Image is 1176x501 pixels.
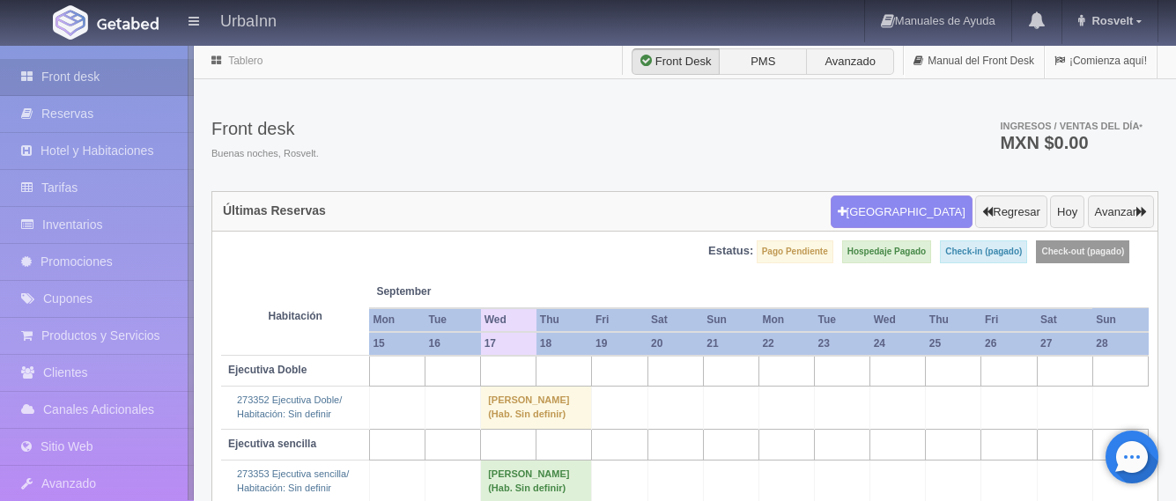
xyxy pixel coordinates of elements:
[1088,195,1154,229] button: Avanzar
[842,240,931,263] label: Hospedaje Pagado
[220,9,277,31] h4: UrbaInn
[757,240,833,263] label: Pago Pendiente
[975,195,1047,229] button: Regresar
[1000,134,1143,151] h3: MXN $0.00
[1087,14,1133,27] span: Rosvelt
[870,308,926,332] th: Wed
[228,364,307,376] b: Ejecutiva Doble
[806,48,894,75] label: Avanzado
[223,204,326,217] h4: Últimas Reservas
[1045,44,1157,78] a: ¡Comienza aquí!
[369,308,425,332] th: Mon
[269,310,322,322] strong: Habitación
[376,284,473,299] span: September
[237,468,349,493] a: 273353 Ejecutiva sencilla/Habitación: Sin definir
[536,332,592,356] th: 18
[926,332,981,356] th: 25
[1037,332,1092,356] th: 27
[981,332,1037,356] th: 26
[228,438,316,450] b: Ejecutiva sencilla
[481,332,536,356] th: 17
[1037,308,1092,332] th: Sat
[425,308,481,332] th: Tue
[981,308,1037,332] th: Fri
[53,5,88,40] img: Getabed
[1092,332,1148,356] th: 28
[831,195,973,229] button: [GEOGRAPHIC_DATA]
[758,332,814,356] th: 22
[1000,121,1143,131] span: Ingresos / Ventas del día
[1092,308,1148,332] th: Sun
[1050,195,1084,229] button: Hoy
[870,332,926,356] th: 24
[719,48,807,75] label: PMS
[369,332,425,356] th: 15
[703,308,758,332] th: Sun
[592,308,647,332] th: Fri
[1036,240,1129,263] label: Check-out (pagado)
[904,44,1044,78] a: Manual del Front Desk
[815,308,870,332] th: Tue
[592,332,647,356] th: 19
[815,332,870,356] th: 23
[481,387,592,429] td: [PERSON_NAME] (Hab. Sin definir)
[425,332,481,356] th: 16
[703,332,758,356] th: 21
[940,240,1027,263] label: Check-in (pagado)
[758,308,814,332] th: Mon
[97,17,159,30] img: Getabed
[211,119,319,138] h3: Front desk
[647,332,703,356] th: 20
[708,243,753,260] label: Estatus:
[237,394,342,419] a: 273352 Ejecutiva Doble/Habitación: Sin definir
[211,147,319,161] span: Buenas noches, Rosvelt.
[481,308,536,332] th: Wed
[647,308,703,332] th: Sat
[228,55,263,67] a: Tablero
[632,48,720,75] label: Front Desk
[536,308,592,332] th: Thu
[926,308,981,332] th: Thu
